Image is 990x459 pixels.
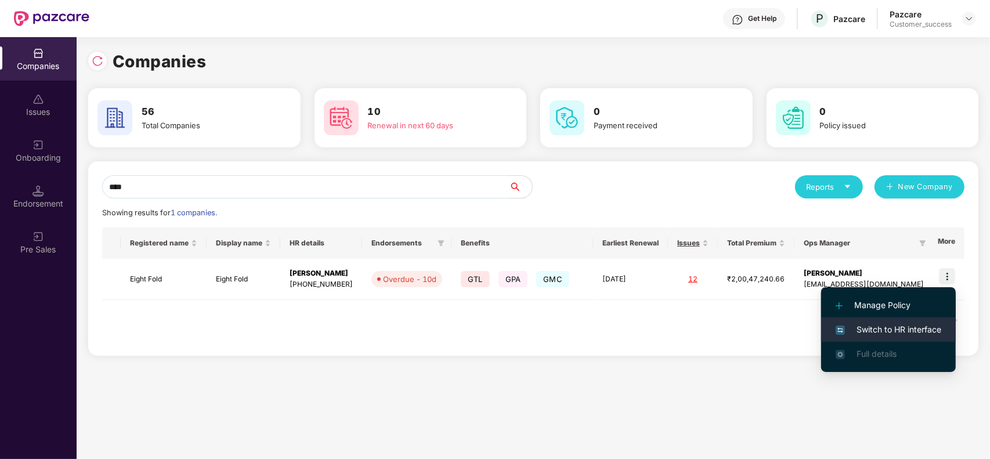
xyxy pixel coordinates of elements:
[964,14,974,23] img: svg+xml;base64,PHN2ZyBpZD0iRHJvcGRvd24tMzJ4MzIiIHhtbG5zPSJodHRwOi8vd3d3LnczLm9yZy8yMDAwL3N2ZyIgd2...
[890,20,952,29] div: Customer_success
[928,227,964,259] th: More
[804,238,915,248] span: Ops Manager
[776,100,811,135] img: svg+xml;base64,PHN2ZyB4bWxucz0iaHR0cDovL3d3dy53My5vcmcvMjAwMC9zdmciIHdpZHRoPSI2MCIgaGVpZ2h0PSI2MC...
[290,268,353,279] div: [PERSON_NAME]
[121,227,207,259] th: Registered name
[804,279,924,290] div: [EMAIL_ADDRESS][DOMAIN_NAME]
[939,268,955,284] img: icon
[142,104,268,120] h3: 56
[820,120,946,131] div: Policy issued
[833,13,865,24] div: Pazcare
[207,227,280,259] th: Display name
[92,55,103,67] img: svg+xml;base64,PHN2ZyBpZD0iUmVsb2FkLTMyeDMyIiB4bWxucz0iaHR0cDovL3d3dy53My5vcmcvMjAwMC9zdmciIHdpZH...
[677,274,709,285] div: 12
[836,326,845,335] img: svg+xml;base64,PHN2ZyB4bWxucz0iaHR0cDovL3d3dy53My5vcmcvMjAwMC9zdmciIHdpZHRoPSIxNiIgaGVpZ2h0PSIxNi...
[919,240,926,247] span: filter
[32,231,44,243] img: svg+xml;base64,PHN2ZyB3aWR0aD0iMjAiIGhlaWdodD0iMjAiIHZpZXdCb3g9IjAgMCAyMCAyMCIgZmlsbD0ibm9uZSIgeG...
[593,227,668,259] th: Earliest Renewal
[748,14,776,23] div: Get Help
[668,227,718,259] th: Issues
[890,9,952,20] div: Pazcare
[142,120,268,131] div: Total Companies
[836,299,941,312] span: Manage Policy
[32,139,44,151] img: svg+xml;base64,PHN2ZyB3aWR0aD0iMjAiIGhlaWdodD0iMjAiIHZpZXdCb3g9IjAgMCAyMCAyMCIgZmlsbD0ibm9uZSIgeG...
[816,12,823,26] span: P
[102,208,217,217] span: Showing results for
[836,323,941,336] span: Switch to HR interface
[121,259,207,300] td: Eight Fold
[280,227,362,259] th: HR details
[727,274,785,285] div: ₹2,00,47,240.66
[371,238,433,248] span: Endorsements
[207,259,280,300] td: Eight Fold
[14,11,89,26] img: New Pazcare Logo
[536,271,569,287] span: GMC
[594,120,720,131] div: Payment received
[718,227,794,259] th: Total Premium
[383,273,436,285] div: Overdue - 10d
[917,236,928,250] span: filter
[807,181,851,193] div: Reports
[290,279,353,290] div: [PHONE_NUMBER]
[804,268,924,279] div: [PERSON_NAME]
[727,238,776,248] span: Total Premium
[857,349,897,359] span: Full details
[216,238,262,248] span: Display name
[508,182,532,191] span: search
[886,183,894,192] span: plus
[113,49,207,74] h1: Companies
[32,48,44,59] img: svg+xml;base64,PHN2ZyBpZD0iQ29tcGFuaWVzIiB4bWxucz0iaHR0cDovL3d3dy53My5vcmcvMjAwMC9zdmciIHdpZHRoPS...
[451,227,593,259] th: Benefits
[875,175,964,198] button: plusNew Company
[368,120,494,131] div: Renewal in next 60 days
[368,104,494,120] h3: 10
[820,104,946,120] h3: 0
[171,208,217,217] span: 1 companies.
[898,181,953,193] span: New Company
[732,14,743,26] img: svg+xml;base64,PHN2ZyBpZD0iSGVscC0zMngzMiIgeG1sbnM9Imh0dHA6Ly93d3cudzMub3JnLzIwMDAvc3ZnIiB3aWR0aD...
[435,236,447,250] span: filter
[836,302,843,309] img: svg+xml;base64,PHN2ZyB4bWxucz0iaHR0cDovL3d3dy53My5vcmcvMjAwMC9zdmciIHdpZHRoPSIxMi4yMDEiIGhlaWdodD...
[593,259,668,300] td: [DATE]
[594,104,720,120] h3: 0
[461,271,490,287] span: GTL
[677,238,700,248] span: Issues
[32,185,44,197] img: svg+xml;base64,PHN2ZyB3aWR0aD0iMTQuNSIgaGVpZ2h0PSIxNC41IiB2aWV3Qm94PSIwIDAgMTYgMTYiIGZpbGw9Im5vbm...
[498,271,528,287] span: GPA
[97,100,132,135] img: svg+xml;base64,PHN2ZyB4bWxucz0iaHR0cDovL3d3dy53My5vcmcvMjAwMC9zdmciIHdpZHRoPSI2MCIgaGVpZ2h0PSI2MC...
[844,183,851,190] span: caret-down
[550,100,584,135] img: svg+xml;base64,PHN2ZyB4bWxucz0iaHR0cDovL3d3dy53My5vcmcvMjAwMC9zdmciIHdpZHRoPSI2MCIgaGVpZ2h0PSI2MC...
[836,350,845,359] img: svg+xml;base64,PHN2ZyB4bWxucz0iaHR0cDovL3d3dy53My5vcmcvMjAwMC9zdmciIHdpZHRoPSIxNi4zNjMiIGhlaWdodD...
[324,100,359,135] img: svg+xml;base64,PHN2ZyB4bWxucz0iaHR0cDovL3d3dy53My5vcmcvMjAwMC9zdmciIHdpZHRoPSI2MCIgaGVpZ2h0PSI2MC...
[438,240,445,247] span: filter
[508,175,533,198] button: search
[32,93,44,105] img: svg+xml;base64,PHN2ZyBpZD0iSXNzdWVzX2Rpc2FibGVkIiB4bWxucz0iaHR0cDovL3d3dy53My5vcmcvMjAwMC9zdmciIH...
[130,238,189,248] span: Registered name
